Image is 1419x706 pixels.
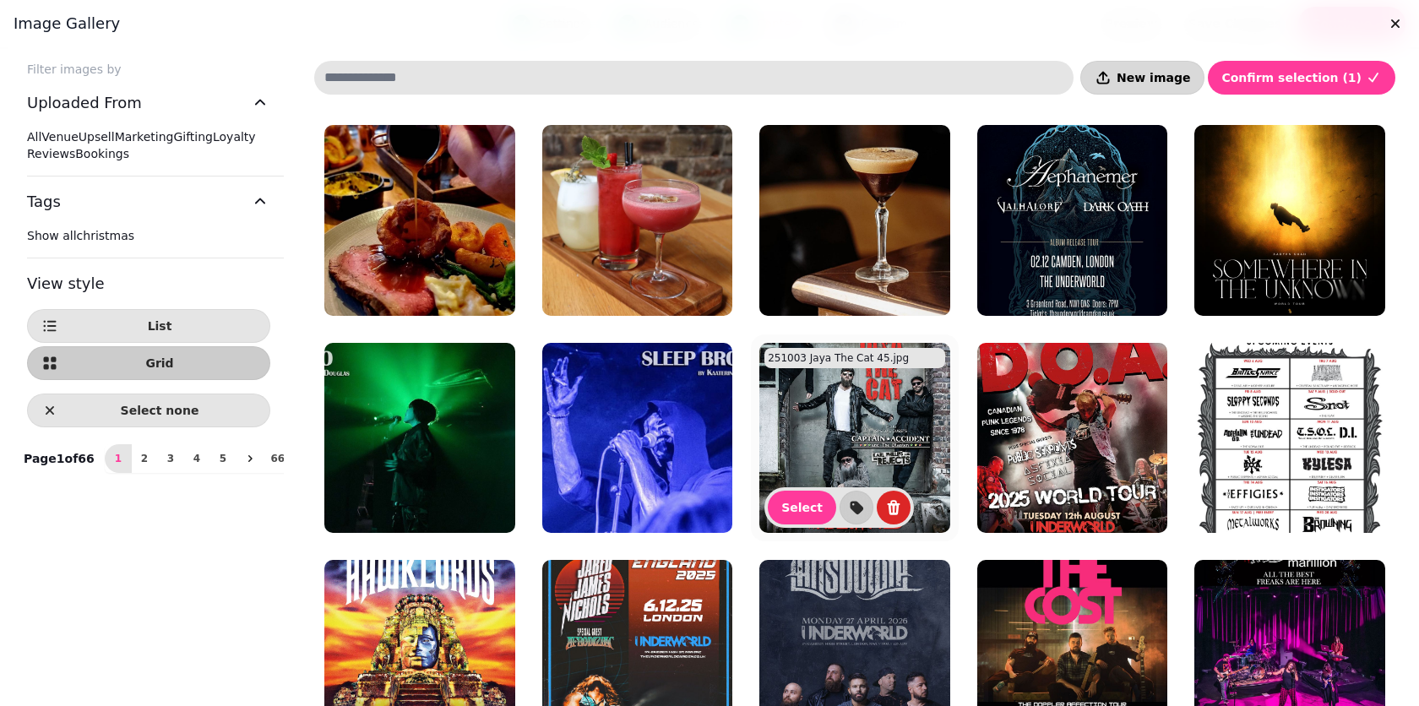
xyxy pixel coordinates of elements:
[190,453,204,464] span: 4
[27,272,270,296] h3: View style
[27,346,270,380] button: Grid
[75,147,129,160] span: Bookings
[164,453,177,464] span: 3
[105,444,291,473] nav: Pagination
[105,444,132,473] button: 1
[138,453,151,464] span: 2
[1194,343,1385,534] img: UW-Listings-1.jpg
[41,130,78,144] span: Venue
[27,130,41,144] span: All
[173,130,213,144] span: Gifting
[79,130,115,144] span: Upsell
[768,491,836,524] button: Select
[1194,125,1385,316] img: 251109-Aaryan-Shah-45.jpg
[63,405,256,416] span: Select none
[324,125,515,316] img: thumbnail_IMG_4308.jpg
[17,450,101,467] p: Page 1 of 66
[27,147,75,160] span: Reviews
[14,14,1405,34] h3: Image gallery
[1117,72,1190,84] span: New image
[77,229,135,242] span: christmas
[209,444,236,473] button: 5
[759,125,950,316] img: thumbnail_IMG_2236.jpg
[1080,61,1204,95] button: New image
[542,125,733,316] img: thumbnail_IMG_4307.jpg
[768,351,909,365] p: 251003 Jaya The Cat 45.jpg
[27,227,270,258] div: Tags
[63,320,256,332] span: List
[14,61,284,78] label: Filter images by
[977,343,1168,534] img: 250812 DOA 45.jpg
[131,444,158,473] button: 2
[977,125,1168,316] img: 251202 Aephanemer 45.jpg
[877,491,911,524] button: delete
[759,343,950,534] img: 251003 Jaya The Cat 45.jpg
[183,444,210,473] button: 4
[27,229,77,242] span: Show all
[27,394,270,427] button: Select none
[542,343,733,534] img: Photo-Feature-Sleep.jpg
[271,453,285,464] span: 66
[781,502,823,513] span: Select
[27,176,270,227] button: Tags
[27,128,270,176] div: Uploaded From
[115,130,174,144] span: Marketing
[1208,61,1395,95] button: Confirm selection (1)
[27,78,270,128] button: Uploaded From
[236,444,264,473] button: next
[27,309,270,343] button: List
[63,357,256,369] span: Grid
[324,343,515,534] img: Photo-Feature.jpg
[264,444,291,473] button: 66
[213,130,256,144] span: Loyalty
[111,453,125,464] span: 1
[157,444,184,473] button: 3
[216,453,230,464] span: 5
[1221,72,1362,84] span: Confirm selection ( 1 )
